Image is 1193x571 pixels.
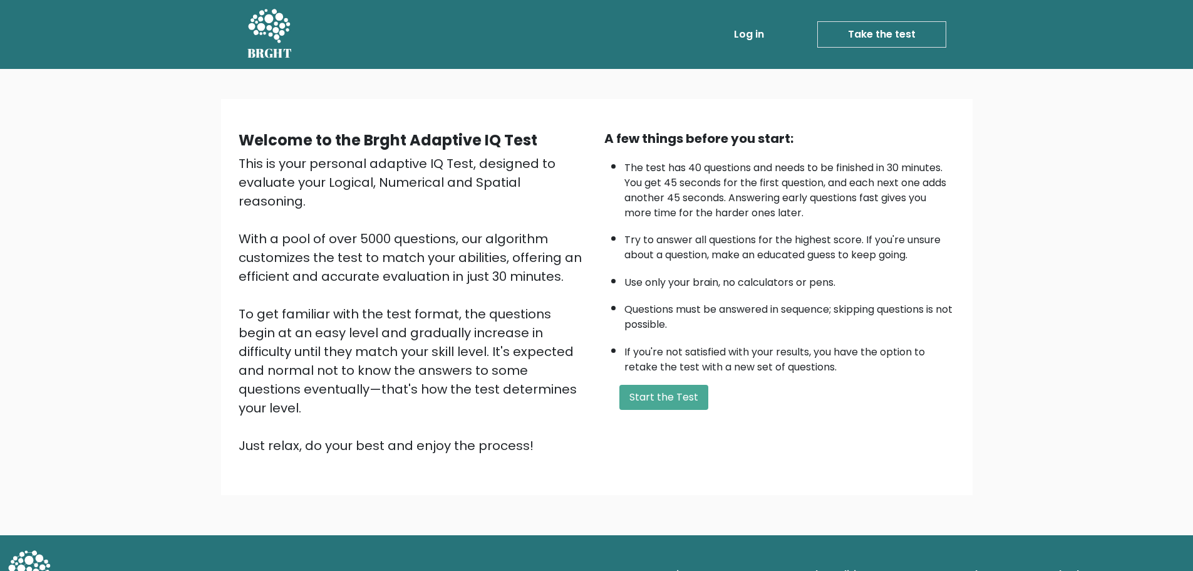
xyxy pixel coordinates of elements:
[247,46,292,61] h5: BRGHT
[624,296,955,332] li: Questions must be answered in sequence; skipping questions is not possible.
[624,226,955,263] li: Try to answer all questions for the highest score. If you're unsure about a question, make an edu...
[239,154,589,455] div: This is your personal adaptive IQ Test, designed to evaluate your Logical, Numerical and Spatial ...
[624,338,955,375] li: If you're not satisfied with your results, you have the option to retake the test with a new set ...
[624,269,955,290] li: Use only your brain, no calculators or pens.
[729,22,769,47] a: Log in
[247,5,292,64] a: BRGHT
[624,154,955,221] li: The test has 40 questions and needs to be finished in 30 minutes. You get 45 seconds for the firs...
[619,385,708,410] button: Start the Test
[604,129,955,148] div: A few things before you start:
[239,130,537,150] b: Welcome to the Brght Adaptive IQ Test
[817,21,946,48] a: Take the test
